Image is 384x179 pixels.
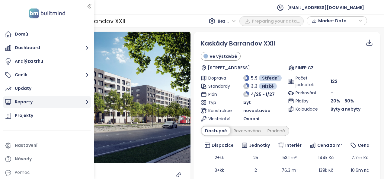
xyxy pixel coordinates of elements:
[3,69,91,81] button: Ceník
[3,110,91,122] a: Projekty
[331,78,338,85] span: 122
[318,16,357,25] span: Market Data
[317,142,342,149] span: Cena za m²
[331,106,360,112] span: Byty a nebyty
[15,30,28,38] div: Domů
[351,167,369,173] span: 10.6m Kč
[310,16,364,25] div: button
[351,155,368,161] span: 7.7m Kč
[3,83,91,95] a: Updaty
[230,127,264,135] div: Rezervováno
[358,142,370,149] span: Cena
[285,142,302,149] span: Interiér
[296,106,317,112] span: Kolaudace
[249,142,270,149] span: Jednotky
[27,7,67,20] img: logo
[3,55,91,68] a: Analýza trhu
[243,107,270,114] span: novostavba
[201,164,238,177] td: 3+kk
[262,75,279,81] span: Střední
[201,151,238,164] td: 2+kk
[331,98,354,104] span: 20% - 80%
[218,17,236,26] span: Bez DPH
[208,115,229,122] span: Vlastnictví
[238,151,274,164] td: 25
[15,142,37,149] div: Nastavení
[252,18,300,24] span: Preparing your data...
[201,39,275,48] span: Kaskády Barrandov XXII
[239,16,304,26] button: Preparing your data...
[274,151,306,164] td: 53.1 m²
[319,167,333,173] span: 139k Kč
[15,85,31,92] div: Updaty
[15,155,32,163] div: Návody
[318,155,334,161] span: 144k Kč
[208,83,229,89] span: Standardy
[296,98,317,104] span: Platby
[212,142,234,149] span: Dispozice
[15,112,33,119] div: Projekty
[202,127,230,135] div: Dostupné
[251,75,258,81] span: 5.9
[3,96,91,108] button: Reporty
[243,115,259,122] span: Osobní
[15,58,43,65] div: Analýza trhu
[176,172,181,177] a: link
[331,90,333,96] span: -
[296,75,317,88] span: Počet jednotek
[3,140,91,152] a: Nastavení
[208,75,229,81] span: Doprava
[208,91,229,98] span: Plán
[295,64,314,71] span: FINEP CZ
[3,153,91,165] a: Návody
[3,42,91,54] button: Dashboard
[251,91,275,98] span: 4/25 - 1/27
[210,53,237,60] span: Ve výstavbě
[3,28,91,40] a: Domů
[238,164,274,177] td: 2
[3,167,91,179] div: Pomoc
[15,169,30,176] div: Pomoc
[262,83,274,89] span: Nízké
[296,89,317,96] span: Parkování
[274,164,306,177] td: 76.3 m²
[208,107,229,114] span: Konstrukce
[264,127,288,135] div: Prodané
[208,99,229,106] span: Typ
[287,0,364,15] span: [EMAIL_ADDRESS][DOMAIN_NAME]
[208,64,250,71] span: [STREET_ADDRESS]
[251,83,258,89] span: 3.3
[243,99,251,106] span: byt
